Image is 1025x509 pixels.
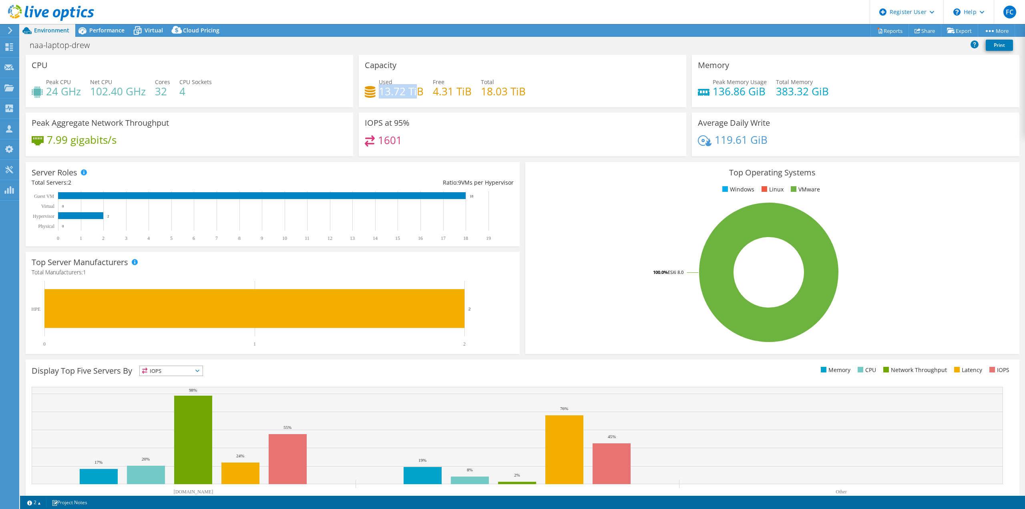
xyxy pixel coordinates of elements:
h3: Capacity [365,61,396,70]
h3: Average Daily Write [698,119,770,127]
h4: Total Manufacturers: [32,268,514,277]
text: 14 [373,235,378,241]
h3: IOPS at 95% [365,119,410,127]
h4: 1601 [378,136,402,145]
h3: Peak Aggregate Network Throughput [32,119,169,127]
text: 2% [514,473,520,477]
h4: 18.03 TiB [481,87,526,96]
h4: 119.61 GiB [715,135,768,144]
h4: 136.86 GiB [713,87,767,96]
tspan: 100.0% [653,269,668,275]
li: IOPS [987,366,1009,374]
h3: Server Roles [32,168,77,177]
a: Reports [870,24,909,37]
span: Total [481,78,494,86]
h4: 383.32 GiB [776,87,829,96]
text: 2 [463,341,466,347]
h3: Top Server Manufacturers [32,258,128,267]
text: Virtual [41,203,55,209]
a: Project Notes [46,497,93,507]
h3: Top Operating Systems [531,168,1013,177]
text: 24% [236,453,244,458]
text: 76% [560,406,568,411]
text: 12 [328,235,332,241]
span: 2 [68,179,71,186]
span: Virtual [145,26,163,34]
li: CPU [856,366,876,374]
text: 2 [468,306,471,311]
li: VMware [789,185,820,194]
li: Linux [760,185,784,194]
h3: CPU [32,61,48,70]
text: 8 [238,235,241,241]
span: Cloud Pricing [183,26,219,34]
text: 18 [463,235,468,241]
text: 7 [215,235,218,241]
span: Peak Memory Usage [713,78,767,86]
text: 0 [43,341,46,347]
span: Peak CPU [46,78,71,86]
text: Hypervisor [33,213,54,219]
text: 1 [253,341,256,347]
a: Print [986,40,1013,51]
h4: 32 [155,87,170,96]
span: 9 [458,179,461,186]
div: Ratio: VMs per Hypervisor [273,178,514,187]
text: 55% [283,425,291,430]
div: Total Servers: [32,178,273,187]
text: 0 [62,204,64,208]
span: Total Memory [776,78,813,86]
a: Export [941,24,978,37]
span: FC [1003,6,1016,18]
li: Network Throughput [881,366,947,374]
text: 17% [94,460,102,465]
text: 9 [261,235,263,241]
h4: 13.72 TiB [379,87,424,96]
text: 19 [486,235,491,241]
span: Performance [89,26,125,34]
h4: 102.40 GHz [90,87,146,96]
text: 45% [608,434,616,439]
svg: \n [953,8,961,16]
text: 13 [350,235,355,241]
text: 15 [395,235,400,241]
text: 8% [467,467,473,472]
text: Other [836,489,846,495]
text: 98% [189,388,197,392]
text: HPE [31,306,40,312]
text: 1 [80,235,82,241]
span: Net CPU [90,78,112,86]
span: CPU Sockets [179,78,212,86]
text: 4 [147,235,150,241]
tspan: ESXi 8.0 [668,269,683,275]
a: More [978,24,1015,37]
text: 2 [102,235,105,241]
span: Used [379,78,392,86]
span: Environment [34,26,69,34]
text: 0 [57,235,59,241]
text: 3 [125,235,127,241]
text: 11 [305,235,310,241]
text: 17 [441,235,446,241]
text: 0 [62,224,64,228]
li: Memory [819,366,850,374]
li: Latency [952,366,982,374]
text: [DOMAIN_NAME] [174,489,213,495]
h1: naa-laptop-drew [26,41,102,50]
h4: 24 GHz [46,87,81,96]
text: Guest VM [34,193,54,199]
text: 2 [107,214,109,218]
span: Free [433,78,444,86]
h4: 7.99 gigabits/s [47,135,117,144]
text: 20% [142,457,150,461]
text: 5 [170,235,173,241]
a: 2 [22,497,46,507]
text: 19% [418,458,426,463]
h4: 4 [179,87,212,96]
h3: Memory [698,61,729,70]
text: 18 [470,194,474,198]
span: IOPS [140,366,203,376]
span: 1 [83,268,86,276]
li: Windows [720,185,754,194]
text: 6 [193,235,195,241]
